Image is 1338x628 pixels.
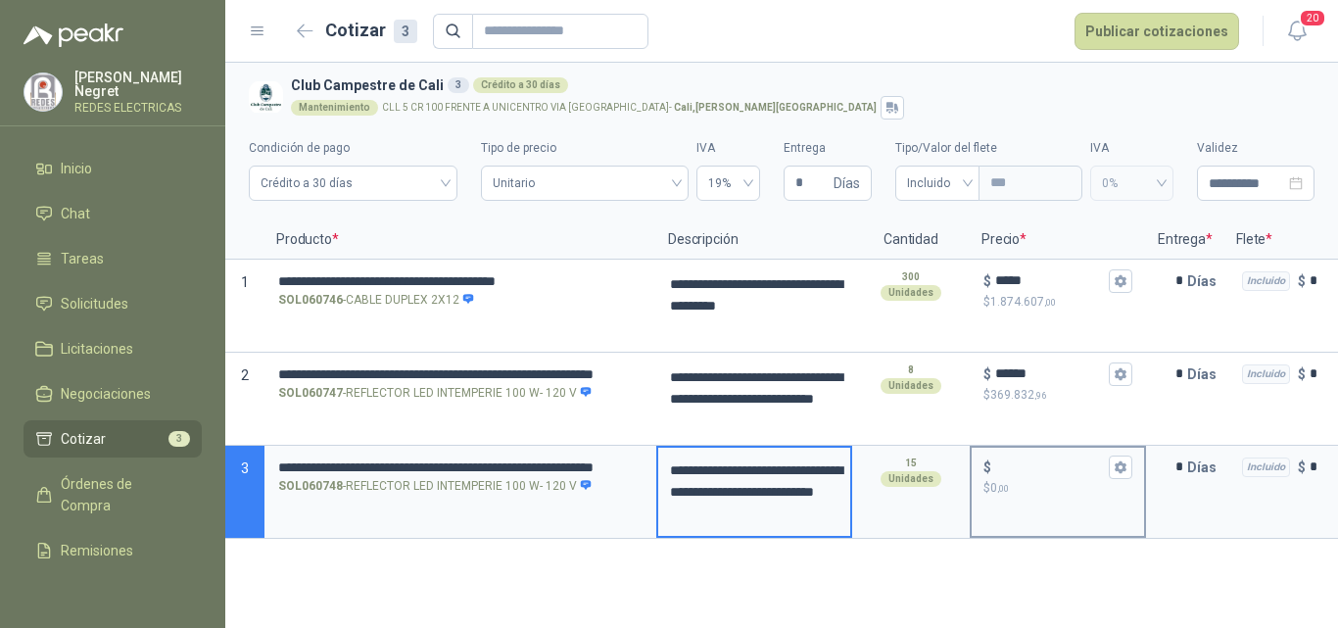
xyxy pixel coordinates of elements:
[24,73,62,111] img: Company Logo
[24,195,202,232] a: Chat
[908,362,914,378] p: 8
[1109,456,1132,479] button: $$0,00
[278,274,643,289] input: SOL060746-CABLE DUPLEX 2X12
[852,220,970,260] p: Cantidad
[473,77,568,93] div: Crédito a 30 días
[1187,262,1224,301] p: Días
[997,483,1009,494] span: ,00
[983,386,1132,405] p: $
[74,71,202,98] p: [PERSON_NAME] Negret
[493,169,676,198] span: Unitario
[696,139,760,158] label: IVA
[1298,363,1306,385] p: $
[278,291,343,310] strong: SOL060746
[983,479,1132,498] p: $
[249,139,457,158] label: Condición de pago
[983,270,991,292] p: $
[291,74,1307,96] h3: Club Campestre de Cali
[249,80,283,115] img: Company Logo
[241,460,249,476] span: 3
[24,330,202,367] a: Licitaciones
[995,273,1105,288] input: $$1.874.607,00
[24,532,202,569] a: Remisiones
[481,139,688,158] label: Tipo de precio
[61,158,92,179] span: Inicio
[881,285,941,301] div: Unidades
[983,457,991,478] p: $
[990,481,1009,495] span: 0
[895,139,1082,158] label: Tipo/Valor del flete
[970,220,1146,260] p: Precio
[1299,9,1326,27] span: 20
[61,540,133,561] span: Remisiones
[61,248,104,269] span: Tareas
[983,363,991,385] p: $
[905,456,917,471] p: 15
[990,388,1046,402] span: 369.832
[24,24,123,47] img: Logo peakr
[261,169,446,198] span: Crédito a 30 días
[278,291,475,310] p: - CABLE DUPLEX 2X12
[902,269,920,285] p: 300
[325,17,417,44] h2: Cotizar
[1090,139,1173,158] label: IVA
[24,465,202,524] a: Órdenes de Compra
[24,577,202,614] a: Configuración
[1102,169,1162,198] span: 0%
[1187,448,1224,487] p: Días
[278,366,643,383] input: SOL060747-REFLECTOR LED INTEMPERIE 100 W- 120 V
[674,102,877,113] strong: Cali , [PERSON_NAME][GEOGRAPHIC_DATA]
[990,295,1056,309] span: 1.874.607
[61,293,128,314] span: Solicitudes
[264,220,656,260] p: Producto
[24,375,202,412] a: Negociaciones
[784,139,872,158] label: Entrega
[61,338,133,360] span: Licitaciones
[1109,269,1132,293] button: $$1.874.607,00
[24,240,202,277] a: Tareas
[907,169,968,198] span: Incluido
[24,150,202,187] a: Inicio
[1044,297,1056,308] span: ,00
[1242,271,1290,291] div: Incluido
[278,384,593,403] p: - REFLECTOR LED INTEMPERIE 100 W- 120 V
[1075,13,1239,50] button: Publicar cotizaciones
[1034,390,1046,401] span: ,96
[1109,362,1132,386] button: $$369.832,96
[834,167,860,200] span: Días
[61,428,106,450] span: Cotizar
[24,285,202,322] a: Solicitudes
[995,459,1105,474] input: $$0,00
[241,367,249,383] span: 2
[1279,14,1314,49] button: 20
[278,384,343,403] strong: SOL060747
[1298,270,1306,292] p: $
[291,100,378,116] div: Mantenimiento
[168,431,190,447] span: 3
[61,473,183,516] span: Órdenes de Compra
[394,20,417,43] div: 3
[1242,364,1290,384] div: Incluido
[382,103,877,113] p: CLL 5 CR 100 FRENTE A UNICENTRO VIA [GEOGRAPHIC_DATA] -
[708,169,748,198] span: 19%
[24,420,202,458] a: Cotizar3
[995,366,1105,381] input: $$369.832,96
[881,471,941,487] div: Unidades
[1187,355,1224,394] p: Días
[1146,220,1224,260] p: Entrega
[241,274,249,290] span: 1
[983,293,1132,312] p: $
[61,383,151,405] span: Negociaciones
[1242,458,1290,477] div: Incluido
[278,477,593,496] p: - REFLECTOR LED INTEMPERIE 100 W- 120 V
[448,77,469,93] div: 3
[1298,457,1306,478] p: $
[74,102,202,114] p: REDES ELECTRICAS
[1197,139,1314,158] label: Validez
[656,220,852,260] p: Descripción
[278,460,643,475] input: SOL060748-REFLECTOR LED INTEMPERIE 100 W- 120 V
[881,378,941,394] div: Unidades
[61,203,90,224] span: Chat
[278,477,343,496] strong: SOL060748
